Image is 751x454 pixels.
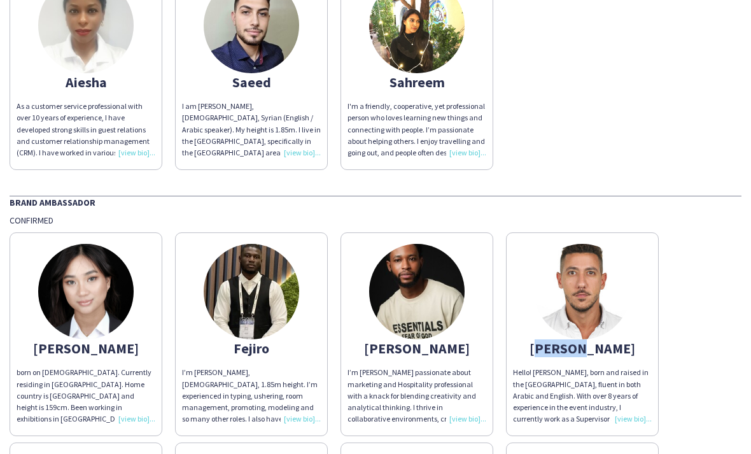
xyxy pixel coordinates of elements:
[10,195,741,208] div: Brand Ambassador
[347,367,486,425] div: I’m [PERSON_NAME] passionate about marketing and Hospitality professional with a knack for blendi...
[535,244,630,339] img: thumb-64457533973b8.jpeg
[204,244,299,339] img: thumb-65548945be588.jpeg
[347,76,486,88] div: Sahreem
[38,244,134,339] img: thumb-ff7469b6-a022-4871-8823-939c98a04a16.jpg
[347,343,486,354] div: [PERSON_NAME]
[10,215,741,226] div: Confirmed
[513,367,652,425] div: Hello! [PERSON_NAME], born and raised in the [GEOGRAPHIC_DATA], fluent in both Arabic and English...
[17,76,155,88] div: Aiesha
[182,343,321,354] div: Fejiro
[182,101,321,159] div: I am [PERSON_NAME], [DEMOGRAPHIC_DATA], Syrian (English / Arabic speaker). My height is 1.85m. I ...
[17,343,155,354] div: [PERSON_NAME]
[182,76,321,88] div: Saeed
[17,367,155,425] div: born on [DEMOGRAPHIC_DATA]. Currently residing in [GEOGRAPHIC_DATA]. Home country is [GEOGRAPHIC_...
[17,101,155,159] div: As a customer service professional with over 10 years of experience, I have developed strong skil...
[513,343,652,354] div: [PERSON_NAME]
[369,244,465,339] img: thumb-6788cb2749db4.jpg
[182,367,321,425] div: I’m [PERSON_NAME], [DEMOGRAPHIC_DATA], 1.85m height. I’m experienced in typing, ushering, room ma...
[347,101,486,159] div: I'm a friendly, cooperative, yet professional person who loves learning new things and connecting...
